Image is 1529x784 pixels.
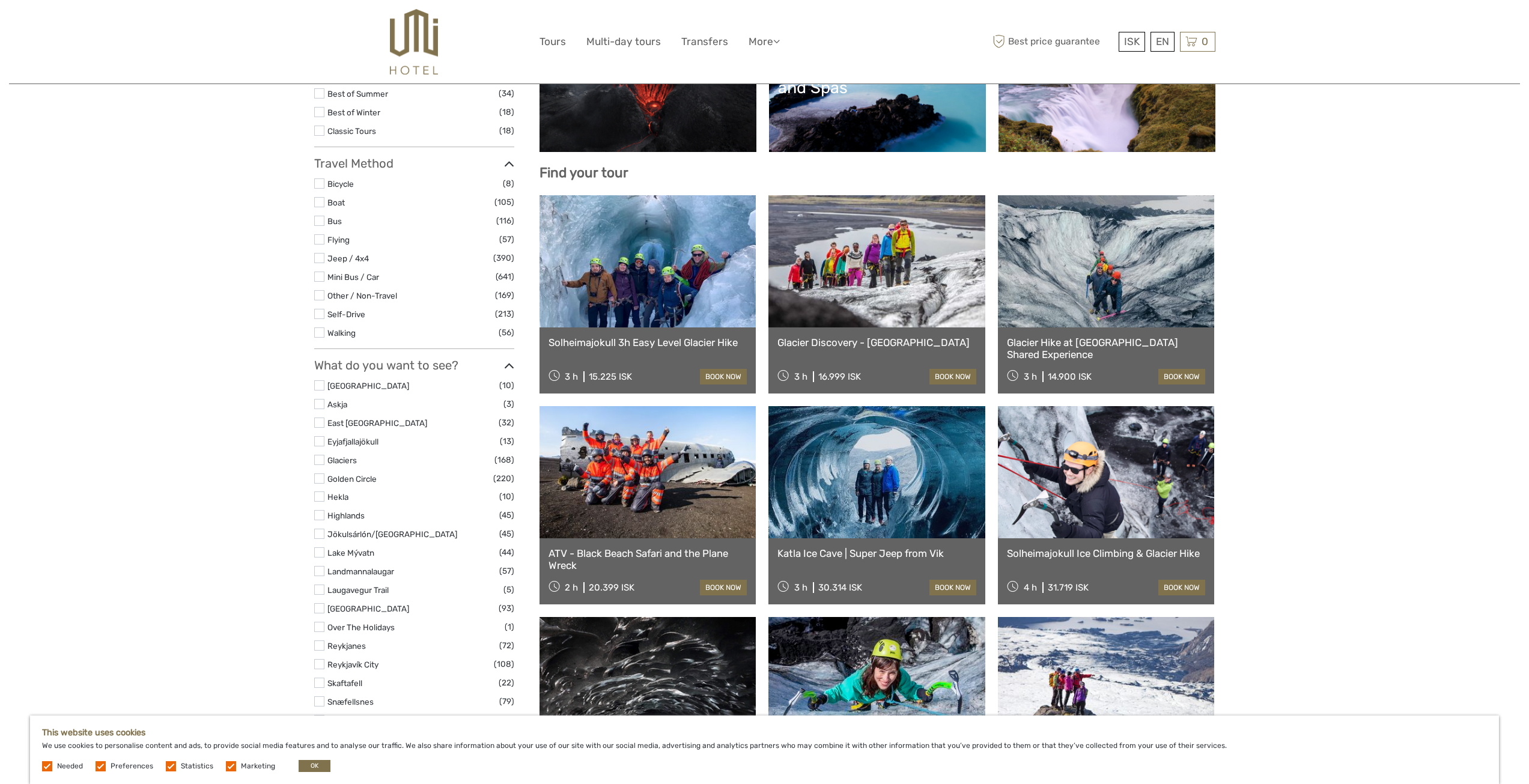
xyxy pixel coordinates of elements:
[681,33,728,50] a: Transfers
[503,177,514,190] span: (8)
[1200,35,1210,47] span: 0
[327,400,347,409] a: Askja
[794,582,807,593] span: 3 h
[499,508,514,522] span: (45)
[1124,35,1140,47] span: ISK
[1151,32,1175,52] div: EN
[111,761,153,771] label: Preferences
[327,235,350,245] a: Flying
[494,713,514,727] span: (266)
[327,89,388,99] a: Best of Summer
[57,761,83,771] label: Needed
[1024,371,1037,382] span: 3 h
[327,309,365,319] a: Self-Drive
[327,604,409,613] a: [GEOGRAPHIC_DATA]
[327,474,377,484] a: Golden Circle
[496,214,514,228] span: (116)
[314,358,514,372] h3: What do you want to see?
[327,641,366,651] a: Reykjanes
[700,580,747,595] a: book now
[327,254,369,263] a: Jeep / 4x4
[390,9,437,74] img: 526-1e775aa5-7374-4589-9d7e-5793fb20bdfc_logo_big.jpg
[327,660,378,669] a: Reykjavík City
[493,472,514,485] span: (220)
[496,270,514,284] span: (641)
[589,371,632,382] div: 15.225 ISK
[1024,582,1037,593] span: 4 h
[589,582,634,593] div: 20.399 ISK
[540,33,566,50] a: Tours
[327,108,380,117] a: Best of Winter
[1008,59,1206,143] a: Golden Circle
[749,33,780,50] a: More
[499,676,514,690] span: (22)
[565,582,578,593] span: 2 h
[327,492,348,502] a: Hekla
[493,251,514,265] span: (390)
[327,179,354,189] a: Bicycle
[327,328,356,338] a: Walking
[495,288,514,302] span: (169)
[30,716,1499,784] div: We use cookies to personalise content and ads, to provide social media features and to analyse ou...
[494,657,514,671] span: (108)
[499,564,514,578] span: (57)
[499,87,514,100] span: (34)
[327,548,374,558] a: Lake Mývatn
[505,620,514,634] span: (1)
[1048,371,1092,382] div: 14.900 ISK
[540,165,628,181] b: Find your tour
[499,416,514,430] span: (32)
[1007,336,1206,361] a: Glacier Hike at [GEOGRAPHIC_DATA] Shared Experience
[327,437,378,446] a: Eyjafjallajökull
[549,547,747,572] a: ATV - Black Beach Safari and the Plane Wreck
[327,622,395,632] a: Over The Holidays
[1048,582,1089,593] div: 31.719 ISK
[499,601,514,615] span: (93)
[818,582,862,593] div: 30.314 ISK
[327,697,374,707] a: Snæfellsnes
[499,639,514,652] span: (72)
[778,59,977,143] a: Lagoons, Nature Baths and Spas
[327,567,394,576] a: Landmannalaugar
[327,455,357,465] a: Glaciers
[327,381,409,390] a: [GEOGRAPHIC_DATA]
[503,583,514,597] span: (5)
[499,545,514,559] span: (44)
[327,198,345,207] a: Boat
[17,21,136,31] p: We're away right now. Please check back later!
[503,397,514,411] span: (3)
[499,527,514,541] span: (45)
[499,694,514,708] span: (79)
[42,728,1487,738] h5: This website uses cookies
[549,336,747,348] a: Solheimajokull 3h Easy Level Glacier Hike
[1007,547,1206,559] a: Solheimajokull Ice Climbing & Glacier Hike
[586,33,661,50] a: Multi-day tours
[499,124,514,138] span: (18)
[549,59,747,143] a: Lava and Volcanoes
[565,371,578,382] span: 3 h
[499,326,514,339] span: (56)
[327,126,376,136] a: Classic Tours
[314,156,514,171] h3: Travel Method
[495,307,514,321] span: (213)
[777,336,976,348] a: Glacier Discovery - [GEOGRAPHIC_DATA]
[327,529,457,539] a: Jökulsárlón/[GEOGRAPHIC_DATA]
[818,371,861,382] div: 16.999 ISK
[241,761,275,771] label: Marketing
[327,291,397,300] a: Other / Non-Travel
[327,272,379,282] a: Mini Bus / Car
[499,105,514,119] span: (18)
[327,511,365,520] a: Highlands
[138,19,153,33] button: Open LiveChat chat widget
[1158,369,1205,384] a: book now
[794,371,807,382] span: 3 h
[499,490,514,503] span: (10)
[500,434,514,448] span: (13)
[499,378,514,392] span: (10)
[700,369,747,384] a: book now
[299,760,330,772] button: OK
[494,195,514,209] span: (105)
[327,216,342,226] a: Bus
[327,585,389,595] a: Laugavegur Trail
[327,678,362,688] a: Skaftafell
